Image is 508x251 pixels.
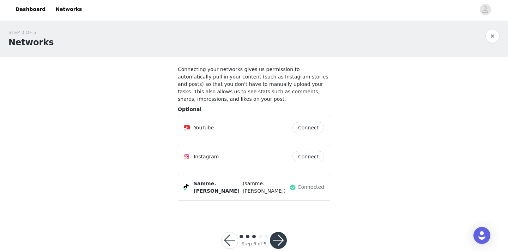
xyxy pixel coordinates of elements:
span: Connected [298,183,324,191]
a: Dashboard [11,1,50,17]
span: Samme.[PERSON_NAME] [194,180,241,195]
h1: Networks [8,36,54,49]
div: STEP 3 OF 5 [8,29,54,36]
h4: Connecting your networks gives us permission to automatically pull in your content (such as Insta... [178,66,330,103]
span: Optional [178,106,201,112]
span: (samme.[PERSON_NAME]) [243,180,288,195]
div: Open Intercom Messenger [473,227,490,244]
p: YouTube [194,124,214,132]
button: Connect [292,151,324,162]
button: Connect [292,122,324,133]
a: Networks [51,1,86,17]
p: Instagram [194,153,219,160]
div: Step 3 of 5 [241,240,266,247]
div: avatar [482,4,489,15]
img: Instagram Icon [184,154,189,159]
